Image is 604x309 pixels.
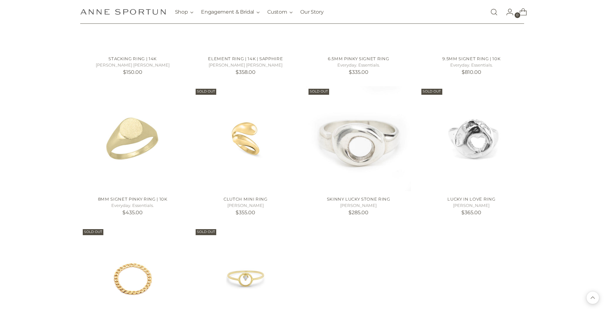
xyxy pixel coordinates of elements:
a: Element Ring | 14k | Sapphire [208,56,283,61]
a: Clutch Mini Ring [224,196,268,202]
h5: Everyday. Essentials. [306,62,411,68]
a: 8mm Signet Pinky Ring | 10k [80,86,185,191]
span: $150.00 [123,69,142,75]
a: Anne Sportun Fine Jewellery [80,9,166,15]
h5: Everyday. Essentials. [419,62,524,68]
span: $285.00 [348,209,368,216]
a: Open search modal [488,6,500,18]
button: Shop [175,5,194,19]
span: $365.00 [461,209,481,216]
button: Back to top [587,292,599,304]
a: Skinny Lucky Stone Ring [306,86,411,191]
span: $358.00 [236,69,256,75]
button: Custom [267,5,293,19]
h5: Everyday. Essentials. [80,203,185,209]
a: Stacking Ring | 14k [108,56,157,61]
a: Lucky in Love Ring [419,86,524,191]
a: Go to the account page [501,6,514,18]
a: 6.5mm Pinky Signet Ring [328,56,389,61]
h5: [PERSON_NAME] [PERSON_NAME] [193,62,298,68]
a: Lucky in Love Ring [447,196,495,202]
a: 9.5mm Signet Ring | 10k [442,56,500,61]
a: Open cart modal [514,6,527,18]
h5: [PERSON_NAME] [419,203,524,209]
span: $335.00 [349,69,368,75]
a: Skinny Lucky Stone Ring [327,196,390,202]
a: Our Story [300,5,323,19]
h5: [PERSON_NAME] [193,203,298,209]
button: Engagement & Bridal [201,5,260,19]
span: 0 [515,12,520,18]
h5: [PERSON_NAME] [PERSON_NAME] [80,62,185,68]
a: 8mm Signet Pinky Ring | 10k [98,196,167,202]
span: $355.00 [236,209,255,216]
a: Clutch Mini Ring [193,86,298,191]
h5: [PERSON_NAME] [306,203,411,209]
span: $810.00 [462,69,481,75]
span: $435.00 [122,209,143,216]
